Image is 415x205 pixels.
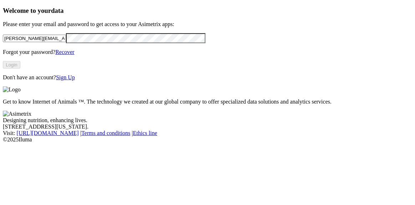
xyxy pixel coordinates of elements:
[3,21,412,27] p: Please enter your email and password to get access to your Asimetrix apps:
[3,86,21,93] img: Logo
[3,124,412,130] div: [STREET_ADDRESS][US_STATE].
[17,130,79,136] a: [URL][DOMAIN_NAME]
[3,7,412,15] h3: Welcome to your
[3,136,412,143] div: © 2025 Iluma
[56,74,75,80] a: Sign Up
[3,61,20,69] button: Login
[55,49,74,55] a: Recover
[3,99,412,105] p: Get to know Internet of Animals ™. The technology we created at our global company to offer speci...
[3,35,66,42] input: Your email
[81,130,131,136] a: Terms and conditions
[3,117,412,124] div: Designing nutrition, enhancing lives.
[133,130,157,136] a: Ethics line
[3,49,412,55] p: Forgot your password?
[3,111,31,117] img: Asimetrix
[3,74,412,81] p: Don't have an account?
[51,7,64,14] span: data
[3,130,412,136] div: Visit : | |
